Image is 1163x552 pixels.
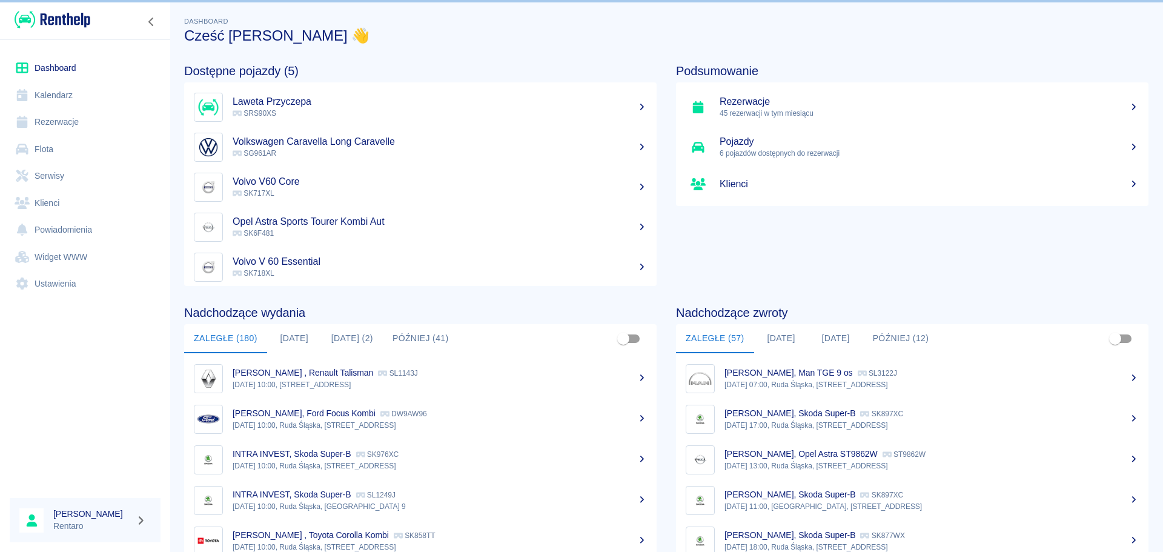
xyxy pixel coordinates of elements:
[883,450,926,459] p: ST9862W
[10,190,161,217] a: Klienci
[53,520,131,533] p: Rentaro
[394,531,436,540] p: SK858TT
[724,420,1139,431] p: [DATE] 17:00, Ruda Śląska, [STREET_ADDRESS]
[233,530,389,540] p: [PERSON_NAME] , Toyota Corolla Kombi
[724,530,855,540] p: [PERSON_NAME], Skoda Super-B
[858,369,897,377] p: SL3122J
[720,178,1139,190] h5: Klienci
[676,439,1148,480] a: Image[PERSON_NAME], Opel Astra ST9862W ST9862W[DATE] 13:00, Ruda Śląska, [STREET_ADDRESS]
[612,327,635,350] span: Pokaż przypisane tylko do mnie
[676,324,754,353] button: Zaległe (57)
[233,461,647,471] p: [DATE] 10:00, Ruda Śląska, [STREET_ADDRESS]
[380,410,427,418] p: DW9AW96
[724,490,855,499] p: [PERSON_NAME], Skoda Super-B
[184,127,657,167] a: ImageVolkswagen Caravella Long Caravelle SG961AR
[1104,327,1127,350] span: Pokaż przypisane tylko do mnie
[676,64,1148,78] h4: Podsumowanie
[233,216,647,228] h5: Opel Astra Sports Tourer Kombi Aut
[184,64,657,78] h4: Dostępne pojazdy (5)
[356,491,396,499] p: SL1249J
[233,490,351,499] p: INTRA INVEST, Skoda Super-B
[10,82,161,109] a: Kalendarz
[233,269,274,278] span: SK718XL
[676,358,1148,399] a: Image[PERSON_NAME], Man TGE 9 os SL3122J[DATE] 07:00, Ruda Śląska, [STREET_ADDRESS]
[233,256,647,268] h5: Volvo V 60 Essential
[233,408,376,418] p: [PERSON_NAME], Ford Focus Kombi
[720,96,1139,108] h5: Rezerwacje
[322,324,383,353] button: [DATE] (2)
[676,167,1148,201] a: Klienci
[197,176,220,199] img: Image
[378,369,417,377] p: SL1143J
[689,489,712,512] img: Image
[197,96,220,119] img: Image
[142,14,161,30] button: Zwiń nawigację
[356,450,399,459] p: SK976XC
[863,324,939,353] button: Później (12)
[10,55,161,82] a: Dashboard
[10,270,161,298] a: Ustawienia
[860,491,903,499] p: SK897XC
[10,108,161,136] a: Rezerwacje
[860,531,904,540] p: SK877WX
[197,136,220,159] img: Image
[10,136,161,163] a: Flota
[724,379,1139,390] p: [DATE] 07:00, Ruda Śląska, [STREET_ADDRESS]
[197,216,220,239] img: Image
[724,408,855,418] p: [PERSON_NAME], Skoda Super-B
[689,448,712,471] img: Image
[233,368,373,377] p: [PERSON_NAME] , Renault Talisman
[724,368,853,377] p: [PERSON_NAME], Man TGE 9 os
[184,399,657,439] a: Image[PERSON_NAME], Ford Focus Kombi DW9AW96[DATE] 10:00, Ruda Śląska, [STREET_ADDRESS]
[754,324,809,353] button: [DATE]
[720,148,1139,159] p: 6 pojazdów dostępnych do rezerwacji
[383,324,459,353] button: Później (41)
[267,324,322,353] button: [DATE]
[184,324,267,353] button: Zaległe (180)
[184,439,657,480] a: ImageINTRA INVEST, Skoda Super-B SK976XC[DATE] 10:00, Ruda Śląska, [STREET_ADDRESS]
[676,399,1148,439] a: Image[PERSON_NAME], Skoda Super-B SK897XC[DATE] 17:00, Ruda Śląska, [STREET_ADDRESS]
[184,247,657,287] a: ImageVolvo V 60 Essential SK718XL
[676,305,1148,320] h4: Nadchodzące zwroty
[184,480,657,520] a: ImageINTRA INVEST, Skoda Super-B SL1249J[DATE] 10:00, Ruda Śląska, [GEOGRAPHIC_DATA] 9
[233,96,647,108] h5: Laweta Przyczepa
[184,207,657,247] a: ImageOpel Astra Sports Tourer Kombi Aut SK6F481
[184,305,657,320] h4: Nadchodzące wydania
[10,162,161,190] a: Serwisy
[860,410,903,418] p: SK897XC
[233,136,647,148] h5: Volkswagen Caravella Long Caravelle
[184,167,657,207] a: ImageVolvo V60 Core SK717XL
[184,18,228,25] span: Dashboard
[197,448,220,471] img: Image
[720,136,1139,148] h5: Pojazdy
[233,379,647,390] p: [DATE] 10:00, [STREET_ADDRESS]
[10,244,161,271] a: Widget WWW
[233,449,351,459] p: INTRA INVEST, Skoda Super-B
[197,408,220,431] img: Image
[197,367,220,390] img: Image
[689,408,712,431] img: Image
[184,87,657,127] a: ImageLaweta Przyczepa SRS90XS
[197,256,220,279] img: Image
[197,489,220,512] img: Image
[720,108,1139,119] p: 45 rezerwacji w tym miesiącu
[676,480,1148,520] a: Image[PERSON_NAME], Skoda Super-B SK897XC[DATE] 11:00, [GEOGRAPHIC_DATA], [STREET_ADDRESS]
[689,367,712,390] img: Image
[184,358,657,399] a: Image[PERSON_NAME] , Renault Talisman SL1143J[DATE] 10:00, [STREET_ADDRESS]
[724,449,878,459] p: [PERSON_NAME], Opel Astra ST9862W
[233,109,276,118] span: SRS90XS
[10,216,161,244] a: Powiadomienia
[53,508,131,520] h6: [PERSON_NAME]
[233,229,274,238] span: SK6F481
[724,501,1139,512] p: [DATE] 11:00, [GEOGRAPHIC_DATA], [STREET_ADDRESS]
[15,10,90,30] img: Renthelp logo
[233,420,647,431] p: [DATE] 10:00, Ruda Śląska, [STREET_ADDRESS]
[10,10,90,30] a: Renthelp logo
[184,27,1148,44] h3: Cześć [PERSON_NAME] 👋
[724,461,1139,471] p: [DATE] 13:00, Ruda Śląska, [STREET_ADDRESS]
[676,127,1148,167] a: Pojazdy6 pojazdów dostępnych do rezerwacji
[233,189,274,198] span: SK717XL
[676,87,1148,127] a: Rezerwacje45 rezerwacji w tym miesiącu
[233,501,647,512] p: [DATE] 10:00, Ruda Śląska, [GEOGRAPHIC_DATA] 9
[233,149,276,158] span: SG961AR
